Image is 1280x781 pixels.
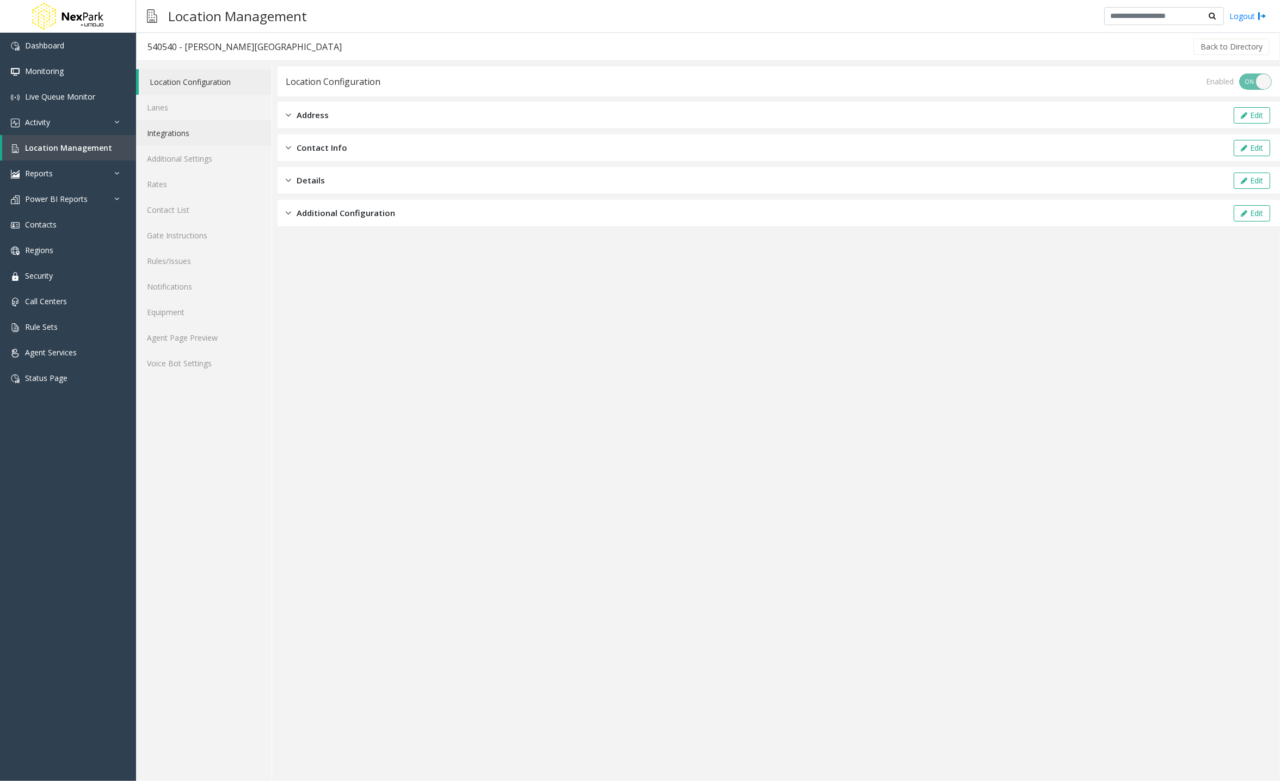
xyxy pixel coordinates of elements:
[25,347,77,358] span: Agent Services
[1234,140,1270,156] button: Edit
[25,373,67,383] span: Status Page
[1234,107,1270,124] button: Edit
[1234,205,1270,222] button: Edit
[1229,10,1266,22] a: Logout
[147,3,157,29] img: pageIcon
[25,40,64,51] span: Dashboard
[286,109,291,121] img: closed
[1258,10,1266,22] img: logout
[297,109,329,121] span: Address
[11,374,20,383] img: 'icon'
[25,194,88,204] span: Power BI Reports
[25,296,67,306] span: Call Centers
[11,93,20,102] img: 'icon'
[136,146,272,171] a: Additional Settings
[136,350,272,376] a: Voice Bot Settings
[11,247,20,255] img: 'icon'
[136,223,272,248] a: Gate Instructions
[136,171,272,197] a: Rates
[11,323,20,332] img: 'icon'
[147,40,342,54] div: 540540 - [PERSON_NAME][GEOGRAPHIC_DATA]
[1193,39,1270,55] button: Back to Directory
[136,325,272,350] a: Agent Page Preview
[25,245,53,255] span: Regions
[11,272,20,281] img: 'icon'
[136,120,272,146] a: Integrations
[2,135,136,161] a: Location Management
[286,174,291,187] img: closed
[11,221,20,230] img: 'icon'
[136,248,272,274] a: Rules/Issues
[11,42,20,51] img: 'icon'
[25,143,112,153] span: Location Management
[25,322,58,332] span: Rule Sets
[11,195,20,204] img: 'icon'
[25,168,53,179] span: Reports
[136,274,272,299] a: Notifications
[11,170,20,179] img: 'icon'
[163,3,312,29] h3: Location Management
[297,207,395,219] span: Additional Configuration
[25,66,64,76] span: Monitoring
[136,95,272,120] a: Lanes
[1206,76,1234,87] div: Enabled
[11,119,20,127] img: 'icon'
[1234,173,1270,189] button: Edit
[11,349,20,358] img: 'icon'
[139,69,272,95] a: Location Configuration
[136,197,272,223] a: Contact List
[25,117,50,127] span: Activity
[25,270,53,281] span: Security
[136,299,272,325] a: Equipment
[25,91,95,102] span: Live Queue Monitor
[286,75,380,89] div: Location Configuration
[286,207,291,219] img: closed
[11,298,20,306] img: 'icon'
[25,219,57,230] span: Contacts
[286,142,291,154] img: closed
[297,142,347,154] span: Contact Info
[11,144,20,153] img: 'icon'
[11,67,20,76] img: 'icon'
[297,174,325,187] span: Details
